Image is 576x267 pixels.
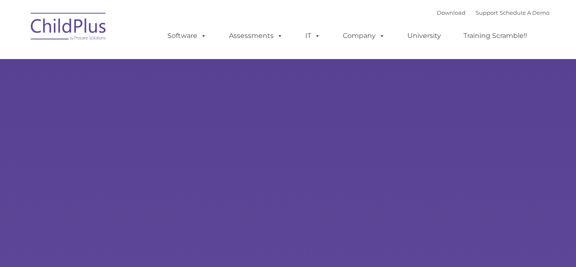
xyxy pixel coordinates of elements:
font: | [437,9,549,16]
a: Software [159,27,215,44]
img: ChildPlus by Procare Solutions [27,7,111,49]
a: University [399,27,449,44]
a: Training Scramble!! [455,27,536,44]
a: IT [297,27,329,44]
a: Support [476,9,498,16]
a: Schedule A Demo [500,9,549,16]
a: Assessments [221,27,291,44]
a: Download [437,9,466,16]
a: Company [334,27,393,44]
